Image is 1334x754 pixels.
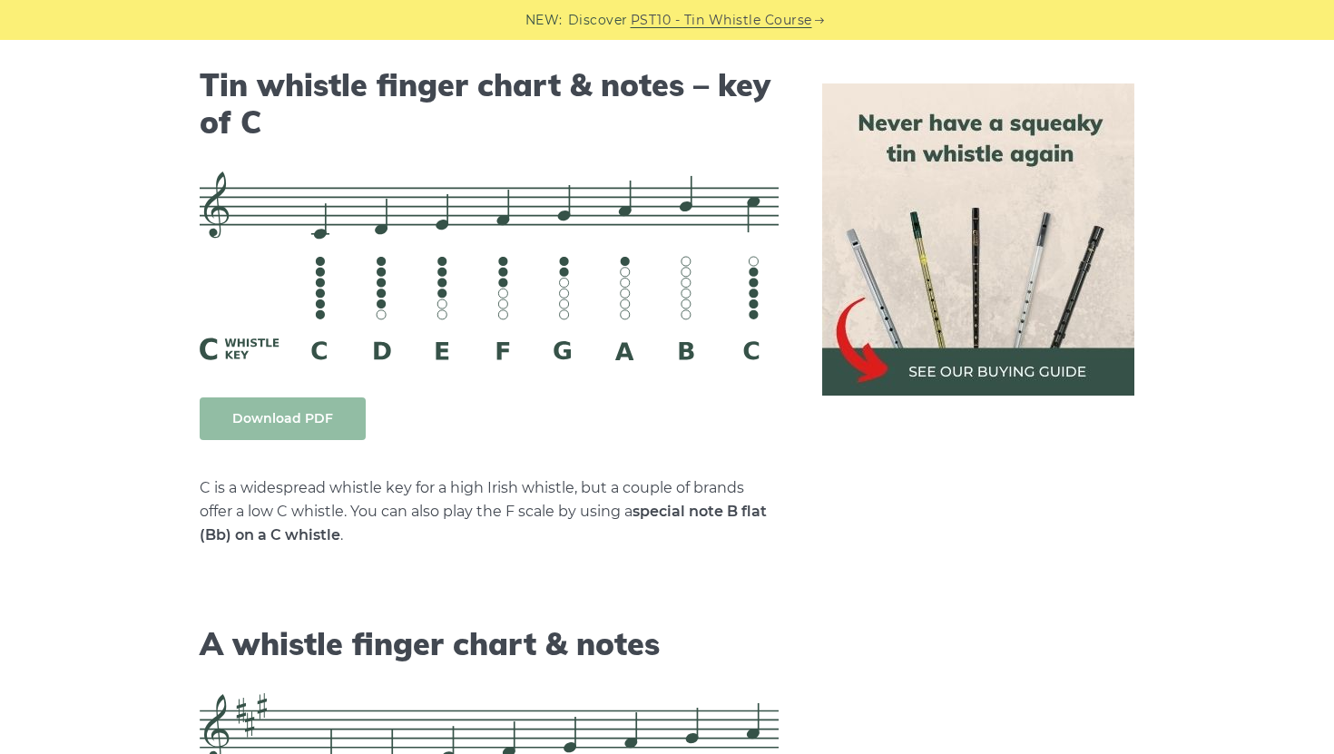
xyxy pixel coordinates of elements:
img: tin whistle buying guide [822,83,1134,396]
h2: Tin whistle finger chart & notes – key of C [200,67,779,142]
span: NEW: [525,10,563,31]
a: PST10 - Tin Whistle Course [631,10,812,31]
h2: A whistle finger chart & notes [200,626,779,663]
span: Discover [568,10,628,31]
img: C Whistle Fingering Chart And Notes [200,171,779,360]
p: C is a widespread whistle key for a high Irish whistle, but a couple of brands offer a low C whis... [200,476,779,547]
a: Download PDF [200,397,366,440]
